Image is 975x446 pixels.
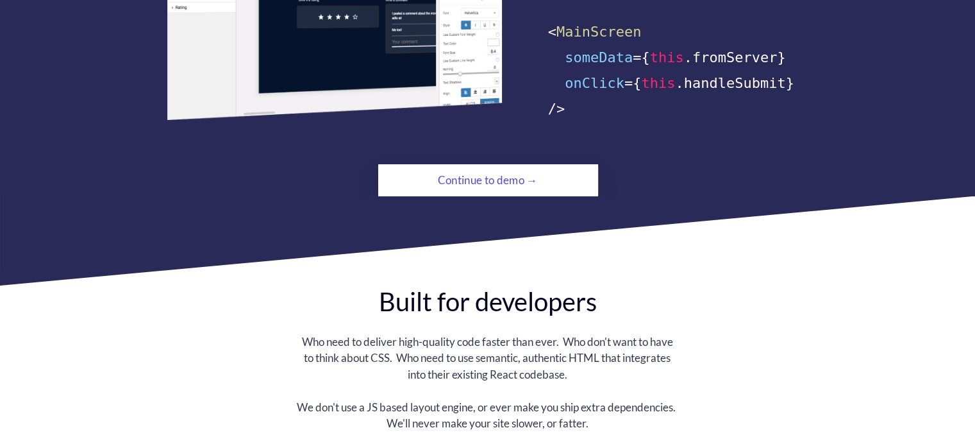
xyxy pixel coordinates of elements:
[565,75,624,91] span: onClick
[296,399,679,432] div: We don't use a JS based layout engine, or ever make you ship extra dependencies. We'll never make...
[296,334,679,383] div: Who need to deliver high-quality code faster than ever. Who don't want to have to think about CSS...
[548,45,809,71] div: ={ .fromServer}
[365,286,610,318] div: Built for developers
[548,19,809,45] div: <
[641,75,675,91] span: this
[548,96,809,122] div: />
[378,164,598,196] a: Continue to demo →
[548,71,809,96] div: ={ .handleSubmit}
[556,24,641,40] span: MainScreen
[650,49,684,65] span: this
[565,49,633,65] span: someData
[413,167,563,193] div: Continue to demo →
